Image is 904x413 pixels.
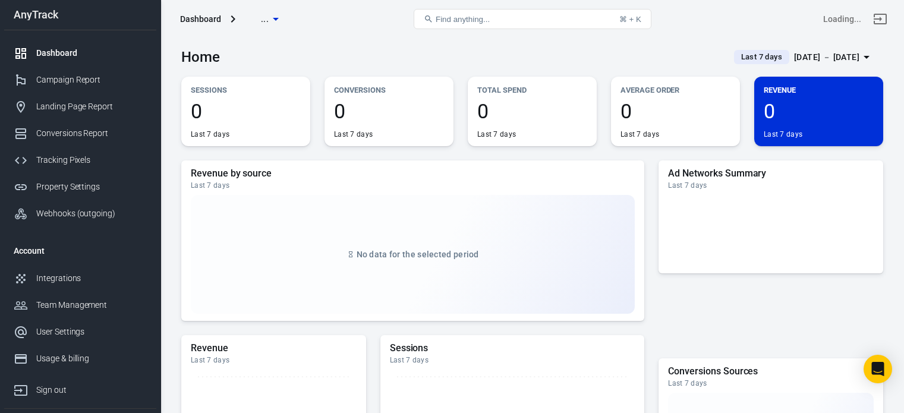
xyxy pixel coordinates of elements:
[414,9,651,29] button: Find anything...⌘ + K
[4,319,156,345] a: User Settings
[823,13,861,26] div: Account id: <>
[619,15,641,24] div: ⌘ + K
[181,49,220,65] h3: Home
[436,15,490,24] span: Find anything...
[36,299,147,311] div: Team Management
[620,101,730,121] span: 0
[764,130,802,139] div: Last 7 days
[191,342,357,354] h5: Revenue
[4,292,156,319] a: Team Management
[4,265,156,292] a: Integrations
[36,207,147,220] div: Webhooks (outgoing)
[764,84,874,96] p: Revenue
[4,10,156,20] div: AnyTrack
[390,342,635,354] h5: Sessions
[4,174,156,200] a: Property Settings
[191,101,301,121] span: 0
[240,8,300,30] button: ...
[36,154,147,166] div: Tracking Pixels
[4,345,156,372] a: Usage & billing
[4,67,156,93] a: Campaign Report
[4,147,156,174] a: Tracking Pixels
[36,74,147,86] div: Campaign Report
[191,355,357,365] div: Last 7 days
[736,51,787,63] span: Last 7 days
[477,101,587,121] span: 0
[866,5,894,33] a: Sign out
[36,326,147,338] div: User Settings
[864,355,892,383] div: Open Intercom Messenger
[668,379,874,388] div: Last 7 days
[36,47,147,59] div: Dashboard
[357,250,479,259] span: No data for the selected period
[4,200,156,227] a: Webhooks (outgoing)
[36,127,147,140] div: Conversions Report
[180,13,221,25] div: Dashboard
[36,100,147,113] div: Landing Page Report
[36,272,147,285] div: Integrations
[4,237,156,265] li: Account
[36,181,147,193] div: Property Settings
[725,48,883,67] button: Last 7 days[DATE] － [DATE]
[334,101,444,121] span: 0
[191,84,301,96] p: Sessions
[261,12,269,27] span: ...
[390,355,635,365] div: Last 7 days
[794,50,859,65] div: [DATE] － [DATE]
[620,84,730,96] p: Average Order
[668,181,874,190] div: Last 7 days
[4,40,156,67] a: Dashboard
[668,365,874,377] h5: Conversions Sources
[668,168,874,179] h5: Ad Networks Summary
[191,168,635,179] h5: Revenue by source
[4,372,156,403] a: Sign out
[764,101,874,121] span: 0
[4,93,156,120] a: Landing Page Report
[477,84,587,96] p: Total Spend
[334,84,444,96] p: Conversions
[4,120,156,147] a: Conversions Report
[191,181,635,190] div: Last 7 days
[36,384,147,396] div: Sign out
[36,352,147,365] div: Usage & billing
